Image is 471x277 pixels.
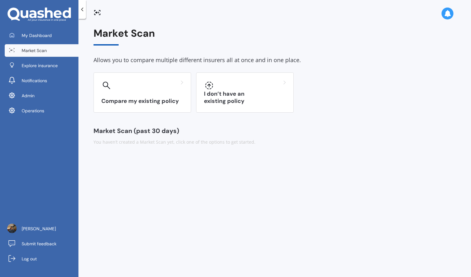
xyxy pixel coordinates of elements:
[22,32,52,39] span: My Dashboard
[5,59,78,72] a: Explore insurance
[5,89,78,102] a: Admin
[5,74,78,87] a: Notifications
[22,226,56,232] span: [PERSON_NAME]
[22,241,56,247] span: Submit feedback
[5,104,78,117] a: Operations
[22,256,37,262] span: Log out
[94,28,456,45] div: Market Scan
[7,224,17,233] img: ACg8ocJLa-csUtcL-80ItbA20QSwDJeqfJvWfn8fgM9RBEIPTcSLDHdf=s96-c
[5,222,78,235] a: [PERSON_NAME]
[22,47,47,54] span: Market Scan
[94,128,456,134] div: Market Scan (past 30 days)
[5,237,78,250] a: Submit feedback
[22,62,58,69] span: Explore insurance
[22,93,35,99] span: Admin
[22,77,47,84] span: Notifications
[5,44,78,57] a: Market Scan
[5,29,78,42] a: My Dashboard
[94,139,456,145] div: You haven’t created a Market Scan yet, click one of the options to get started.
[204,90,286,105] h3: I don’t have an existing policy
[22,108,44,114] span: Operations
[101,98,183,105] h3: Compare my existing policy
[5,253,78,265] a: Log out
[94,56,456,65] div: Allows you to compare multiple different insurers all at once and in one place.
